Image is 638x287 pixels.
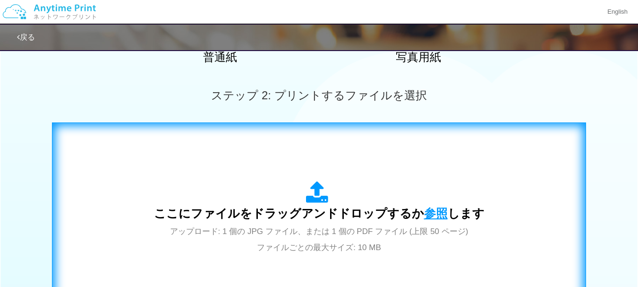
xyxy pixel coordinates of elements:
[154,207,485,220] span: ここにファイルをドラッグアンドドロップするか します
[170,227,468,252] span: アップロード: 1 個の JPG ファイル、または 1 個の PDF ファイル (上限 50 ページ) ファイルごとの最大サイズ: 10 MB
[424,207,448,220] span: 参照
[137,51,303,63] h2: 普通紙
[211,89,426,102] span: ステップ 2: プリントするファイルを選択
[336,51,501,63] h2: 写真用紙
[17,33,35,41] a: 戻る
